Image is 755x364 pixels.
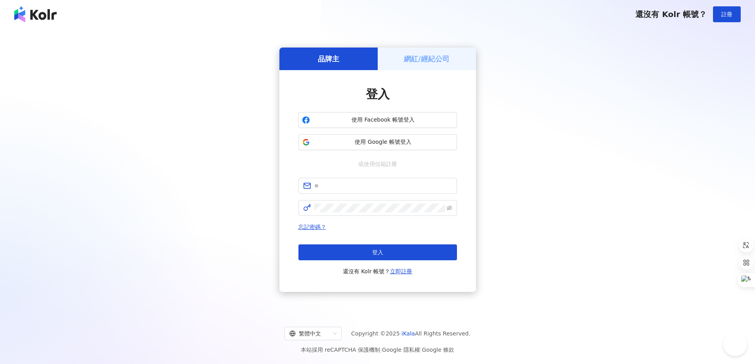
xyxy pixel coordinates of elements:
[380,347,382,353] span: |
[313,138,453,146] span: 使用 Google 帳號登入
[422,347,454,353] a: Google 條款
[366,87,390,101] span: 登入
[14,6,57,22] img: logo
[635,10,707,19] span: 還沒有 Kolr 帳號？
[721,11,732,17] span: 註冊
[318,54,339,64] h5: 品牌主
[298,134,457,150] button: 使用 Google 帳號登入
[313,116,453,124] span: 使用 Facebook 帳號登入
[289,327,330,340] div: 繁體中文
[353,160,403,168] span: 或使用信箱註冊
[298,224,326,230] a: 忘記密碼？
[390,268,412,274] a: 立即註冊
[723,332,747,356] iframe: Help Scout Beacon - Open
[343,267,413,276] span: 還沒有 Kolr 帳號？
[298,244,457,260] button: 登入
[298,112,457,128] button: 使用 Facebook 帳號登入
[351,329,470,338] span: Copyright © 2025 All Rights Reserved.
[382,347,420,353] a: Google 隱私權
[372,249,383,255] span: 登入
[447,205,452,211] span: eye-invisible
[301,345,454,354] span: 本站採用 reCAPTCHA 保護機制
[404,54,449,64] h5: 網紅/經紀公司
[401,330,415,337] a: iKala
[420,347,422,353] span: |
[713,6,741,22] button: 註冊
